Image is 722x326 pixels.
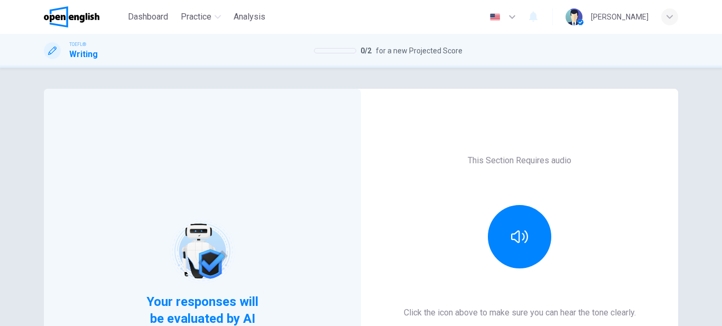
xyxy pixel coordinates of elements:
[488,13,502,21] img: en
[360,44,372,57] span: 0 / 2
[44,6,99,27] img: OpenEnglish logo
[128,11,168,23] span: Dashboard
[376,44,462,57] span: for a new Projected Score
[69,48,98,61] h1: Writing
[404,306,636,319] h6: Click the icon above to make sure you can hear the tone clearly.
[591,11,649,23] div: [PERSON_NAME]
[234,11,265,23] span: Analysis
[44,6,124,27] a: OpenEnglish logo
[169,218,236,285] img: robot icon
[177,7,225,26] button: Practice
[229,7,270,26] button: Analysis
[181,11,211,23] span: Practice
[69,41,86,48] span: TOEFL®
[124,7,172,26] button: Dashboard
[566,8,582,25] img: Profile picture
[468,154,571,167] h6: This Section Requires audio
